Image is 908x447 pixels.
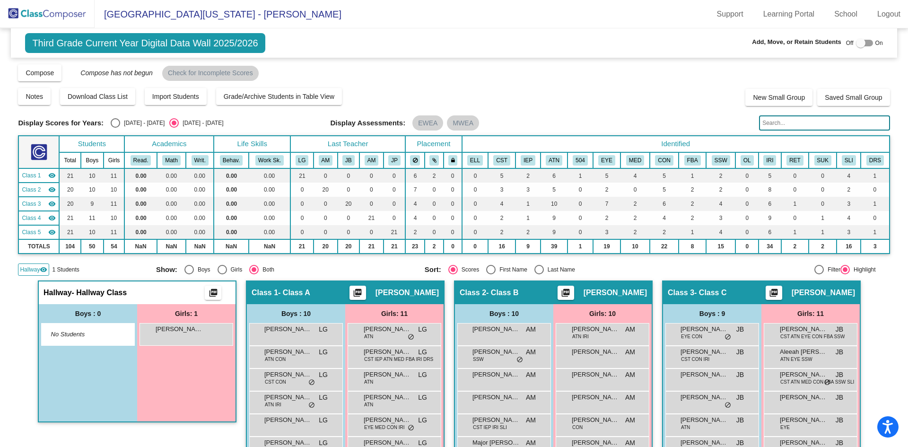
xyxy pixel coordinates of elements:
[405,239,425,254] td: 23
[18,183,59,197] td: Amy Massey - Class B
[650,211,679,225] td: 4
[515,239,541,254] td: 9
[781,168,809,183] td: 0
[18,64,61,81] button: Compose
[650,239,679,254] td: 22
[593,211,620,225] td: 2
[679,225,706,239] td: 1
[342,155,355,166] button: JB
[842,155,856,166] button: SLI
[359,225,384,239] td: 0
[560,288,571,301] mat-icon: picture_as_pdf
[620,183,650,197] td: 0
[837,183,861,197] td: 2
[104,239,125,254] td: 54
[759,183,781,197] td: 8
[759,225,781,239] td: 6
[338,183,359,197] td: 0
[224,93,335,100] span: Grade/Archive Students in Table View
[162,155,180,166] button: Math
[314,168,338,183] td: 0
[18,211,59,225] td: Alison Matelski - Class D
[712,155,730,166] button: SSW
[735,197,759,211] td: 0
[255,155,284,166] button: Work Sk.
[593,183,620,197] td: 2
[124,136,214,152] th: Academics
[861,168,889,183] td: 1
[216,88,342,105] button: Grade/Archive Students in Table View
[521,155,535,166] button: IEP
[26,93,43,100] span: Notes
[59,211,81,225] td: 21
[214,197,249,211] td: 0.00
[467,155,483,166] button: ELL
[462,239,488,254] td: 0
[861,183,889,197] td: 0
[208,288,219,301] mat-icon: picture_as_pdf
[157,168,186,183] td: 0.00
[338,225,359,239] td: 0
[314,211,338,225] td: 0
[349,286,366,300] button: Print Students Details
[59,183,81,197] td: 20
[214,183,249,197] td: 0.00
[338,197,359,211] td: 20
[488,225,515,239] td: 2
[650,152,679,168] th: Conners Completed
[655,155,673,166] button: CON
[759,115,890,131] input: Search...
[620,239,650,254] td: 10
[756,7,822,22] a: Learning Portal
[384,183,405,197] td: 0
[18,239,59,254] td: TOTALS
[48,200,56,208] mat-icon: visibility
[444,168,462,183] td: 0
[81,152,103,168] th: Boys
[384,168,405,183] td: 0
[593,225,620,239] td: 3
[145,88,207,105] button: Import Students
[314,183,338,197] td: 20
[567,225,593,239] td: 0
[861,152,889,168] th: Dr. Sloane
[809,225,837,239] td: 1
[541,197,567,211] td: 10
[763,155,776,166] button: IRI
[384,152,405,168] th: Jeffrey Pretzlaff
[598,155,615,166] button: EYE
[541,239,567,254] td: 39
[405,225,425,239] td: 2
[124,225,157,239] td: 0.00
[384,211,405,225] td: 0
[314,152,338,168] th: Amy Massey
[650,168,679,183] td: 5
[186,183,214,197] td: 0.00
[781,197,809,211] td: 1
[249,183,290,197] td: 0.00
[81,183,103,197] td: 10
[567,168,593,183] td: 1
[290,225,314,239] td: 0
[861,197,889,211] td: 1
[709,7,751,22] a: Support
[620,197,650,211] td: 2
[18,225,59,239] td: Jeffrey Pretzlaff - Class E
[314,239,338,254] td: 20
[249,225,290,239] td: 0.00
[214,211,249,225] td: 0.00
[515,211,541,225] td: 1
[81,225,103,239] td: 10
[59,168,81,183] td: 21
[593,239,620,254] td: 19
[104,211,125,225] td: 10
[515,197,541,211] td: 1
[866,155,884,166] button: DRS
[18,197,59,211] td: Jacki Baron - Class C
[809,152,837,168] th: Step Up Kindergarten
[781,152,809,168] th: Retained
[462,225,488,239] td: 0
[861,211,889,225] td: 0
[249,168,290,183] td: 0.00
[359,152,384,168] th: Alison Matelski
